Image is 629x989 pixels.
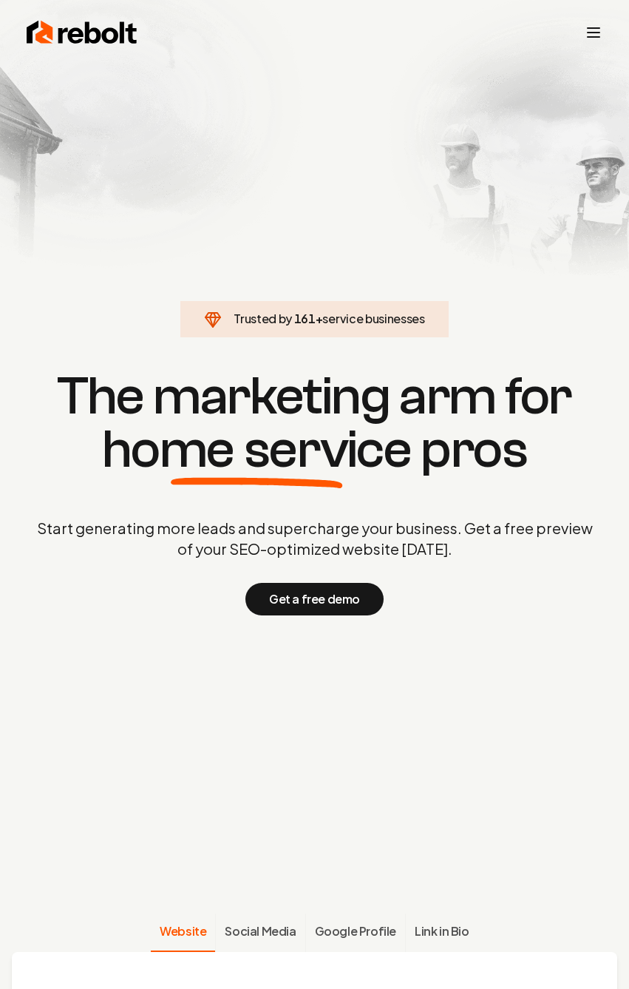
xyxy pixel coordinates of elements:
button: Website [151,914,215,952]
span: Link in Bio [415,922,469,940]
button: Toggle mobile menu [585,24,602,41]
h1: The marketing arm for pros [12,370,617,476]
span: home service [102,423,412,476]
p: Start generating more leads and supercharge your business. Get a free preview of your SEO-optimiz... [34,518,596,559]
span: Social Media [225,922,296,940]
button: Link in Bio [405,914,478,952]
span: + [316,311,323,326]
button: Get a free demo [245,583,384,615]
span: Trusted by [234,311,292,326]
span: 161 [294,310,316,328]
span: Website [160,922,206,940]
img: Rebolt Logo [27,18,137,47]
span: service businesses [322,311,424,326]
button: Google Profile [305,914,405,952]
span: Google Profile [315,922,396,940]
button: Social Media [215,914,305,952]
